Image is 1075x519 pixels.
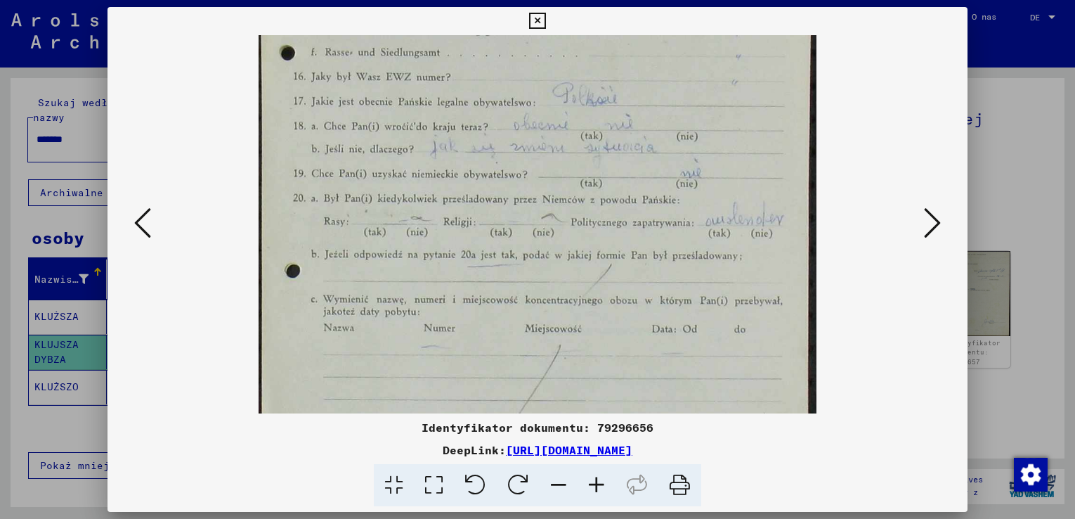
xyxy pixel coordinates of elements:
[422,421,653,435] font: Identyfikator dokumentu: 79296656
[506,443,632,457] a: [URL][DOMAIN_NAME]
[1014,458,1048,492] img: Zmiana zgody
[443,443,506,457] font: DeepLink:
[1013,457,1047,491] div: Zmiana zgody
